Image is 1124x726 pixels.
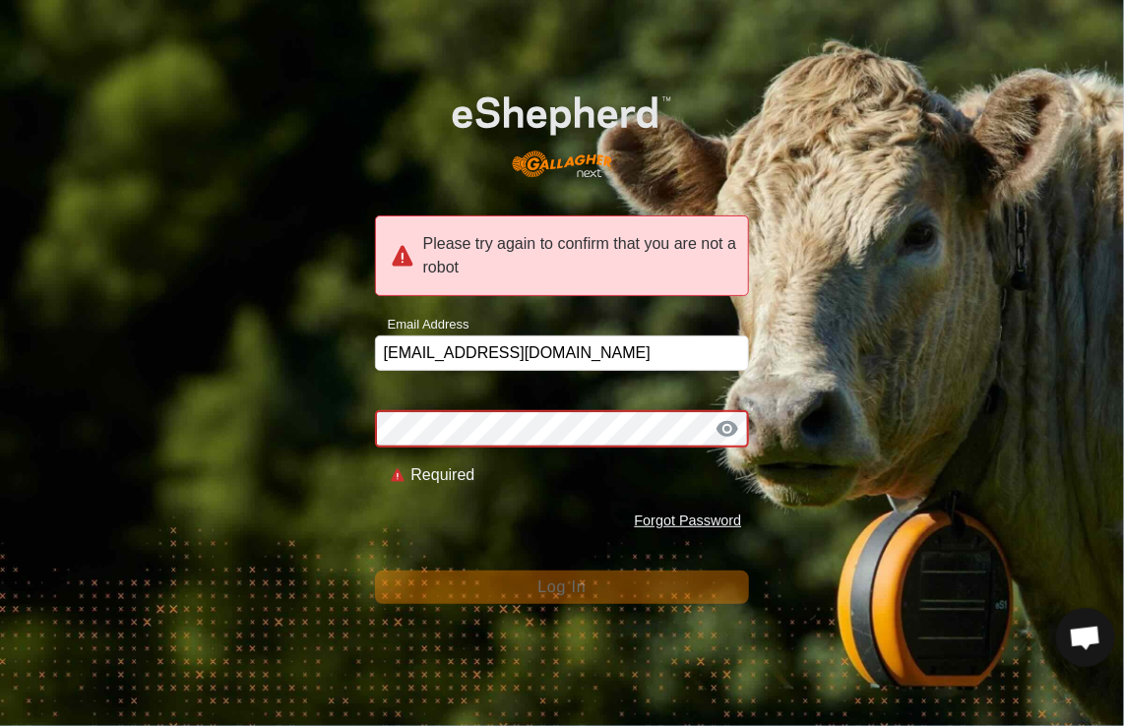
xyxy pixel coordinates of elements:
label: Email Address [375,315,469,334]
button: Log In [375,571,750,604]
input: Email Address [375,335,750,371]
img: E-shepherd Logo [412,65,713,193]
div: Open chat [1056,608,1115,667]
div: Required [410,463,725,487]
a: Forgot Password [635,513,742,528]
span: Log In [537,578,586,595]
div: Please try again to confirm that you are not a robot [375,215,750,296]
